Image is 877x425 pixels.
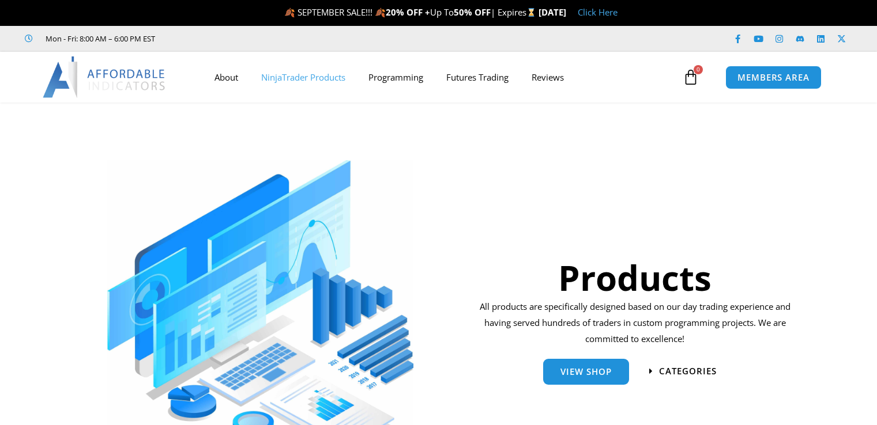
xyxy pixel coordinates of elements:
[357,64,435,90] a: Programming
[476,299,795,347] p: All products are specifically designed based on our day trading experience and having served hund...
[43,32,155,45] span: Mon - Fri: 8:00 AM – 6:00 PM EST
[435,64,520,90] a: Futures Trading
[560,367,612,376] span: View Shop
[527,8,536,17] img: ⌛
[520,64,575,90] a: Reviews
[454,6,491,18] strong: 50% OFF
[694,65,703,74] span: 0
[43,56,167,98] img: LogoAI | Affordable Indicators – NinjaTrader
[203,64,680,90] nav: Menu
[543,359,629,385] a: View Shop
[659,367,717,375] span: categories
[171,33,344,44] iframe: Customer reviews powered by Trustpilot
[665,60,716,94] a: 0
[476,253,795,302] h1: Products
[203,64,250,90] a: About
[649,367,717,375] a: categories
[725,66,822,89] a: MEMBERS AREA
[386,6,430,18] strong: 20% OFF +
[539,6,566,18] strong: [DATE]
[284,6,539,18] span: 🍂 SEPTEMBER SALE!!! 🍂 Up To | Expires
[578,6,618,18] a: Click Here
[737,73,810,82] span: MEMBERS AREA
[250,64,357,90] a: NinjaTrader Products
